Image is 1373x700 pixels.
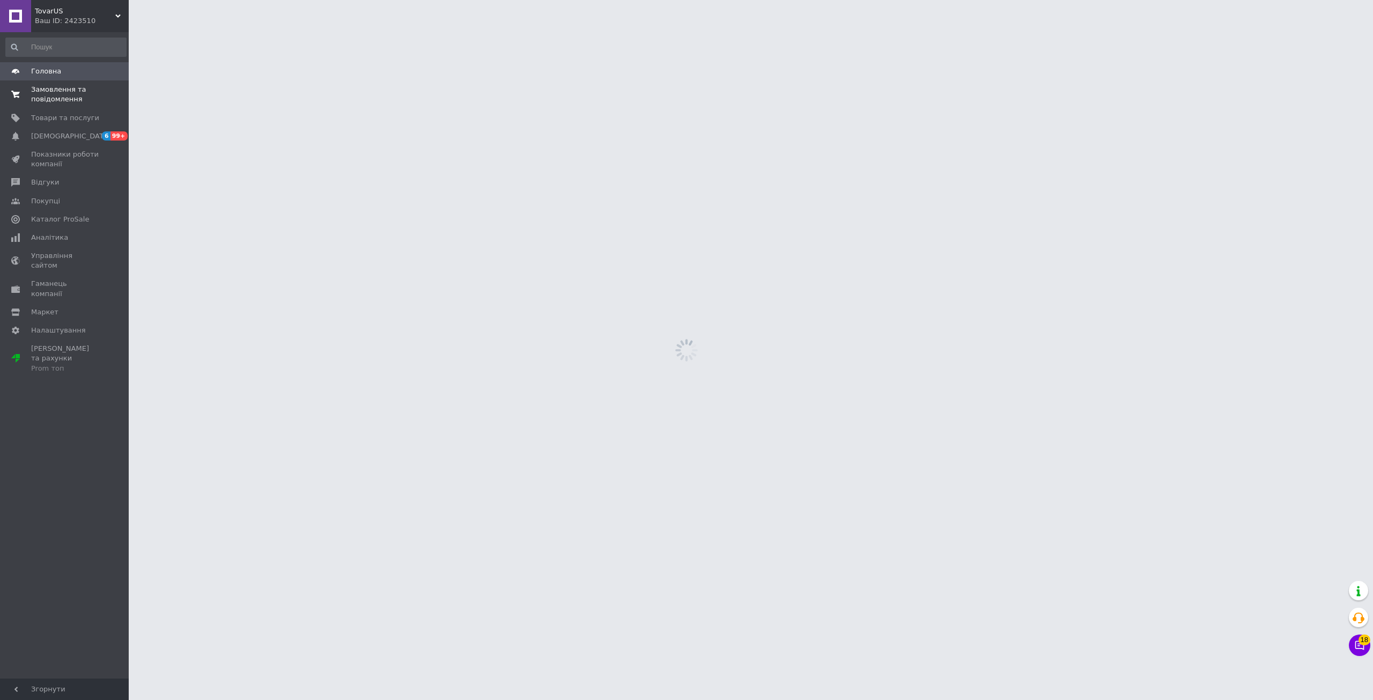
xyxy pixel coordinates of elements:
[1359,635,1370,645] span: 18
[102,131,110,141] span: 6
[5,38,127,57] input: Пошук
[31,326,86,335] span: Налаштування
[31,196,60,206] span: Покупці
[31,364,99,373] div: Prom топ
[31,67,61,76] span: Головна
[31,150,99,169] span: Показники роботи компанії
[110,131,128,141] span: 99+
[31,251,99,270] span: Управління сайтом
[31,131,110,141] span: [DEMOGRAPHIC_DATA]
[31,113,99,123] span: Товари та послуги
[35,6,115,16] span: TovarUS
[1349,635,1370,656] button: Чат з покупцем18
[31,307,58,317] span: Маркет
[35,16,129,26] div: Ваш ID: 2423510
[31,344,99,373] span: [PERSON_NAME] та рахунки
[31,233,68,242] span: Аналітика
[31,279,99,298] span: Гаманець компанії
[31,215,89,224] span: Каталог ProSale
[31,85,99,104] span: Замовлення та повідомлення
[31,178,59,187] span: Відгуки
